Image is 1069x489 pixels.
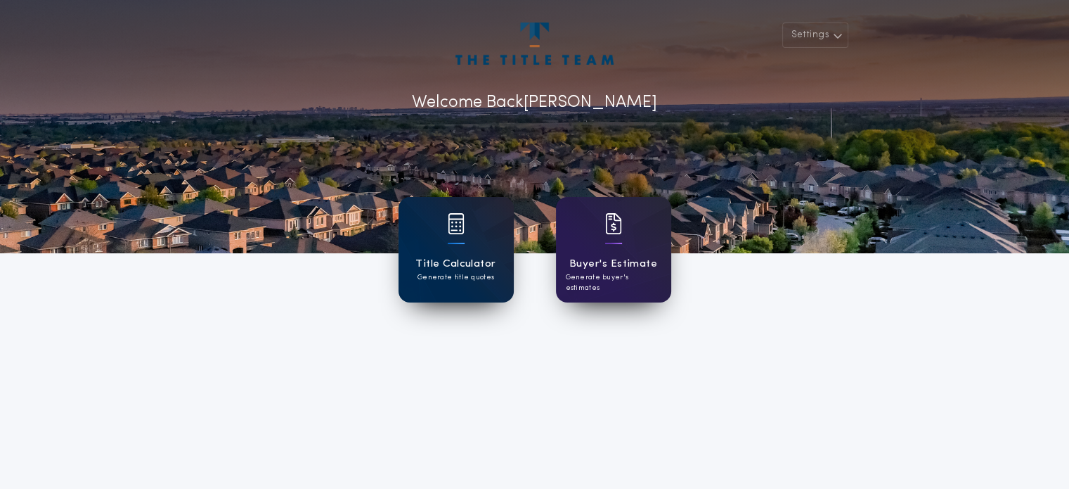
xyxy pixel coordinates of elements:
[399,197,514,303] a: card iconTitle CalculatorGenerate title quotes
[448,213,465,234] img: card icon
[417,272,494,283] p: Generate title quotes
[412,90,657,115] p: Welcome Back [PERSON_NAME]
[455,23,613,65] img: account-logo
[569,256,657,272] h1: Buyer's Estimate
[782,23,848,48] button: Settings
[415,256,495,272] h1: Title Calculator
[605,213,622,234] img: card icon
[556,197,671,303] a: card iconBuyer's EstimateGenerate buyer's estimates
[566,272,661,293] p: Generate buyer's estimates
